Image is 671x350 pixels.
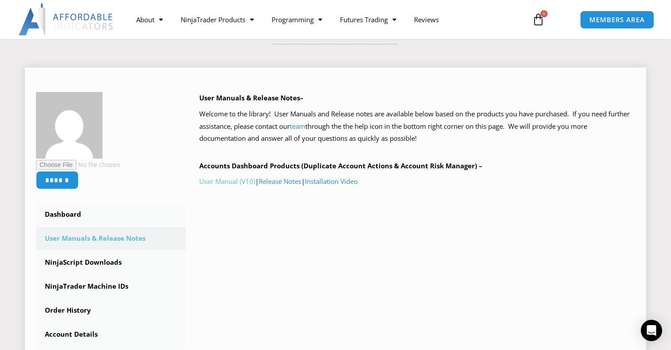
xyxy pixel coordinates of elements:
[405,9,448,30] a: Reviews
[331,9,405,30] a: Futures Trading
[199,175,635,188] p: | |
[199,93,304,102] b: User Manuals & Release Notes–
[199,161,482,170] b: Accounts Dashboard Products (Duplicate Account Actions & Account Risk Manager) –
[290,122,305,131] a: team
[199,108,635,145] p: Welcome to the library! User Manuals and Release notes are available below based on the products ...
[36,227,186,250] a: User Manuals & Release Notes
[580,11,654,29] a: MEMBERS AREA
[589,16,645,23] span: MEMBERS AREA
[641,320,662,341] div: Open Intercom Messenger
[519,7,558,32] a: 0
[172,9,263,30] a: NinjaTrader Products
[36,299,186,322] a: Order History
[36,92,103,159] img: e01a3ec23a8ac0054db333f359395178c9d716d4f8c14eb93a1f1601815fbc1d
[36,323,186,346] a: Account Details
[36,275,186,298] a: NinjaTrader Machine IDs
[263,9,331,30] a: Programming
[199,177,255,186] a: User Manual (V10)
[36,251,186,274] a: NinjaScript Downloads
[259,177,301,186] a: Release Notes
[305,177,358,186] a: Installation Video
[541,10,548,17] span: 0
[127,9,172,30] a: About
[127,9,523,30] nav: Menu
[36,203,186,226] a: Dashboard
[19,4,114,36] img: LogoAI | Affordable Indicators – NinjaTrader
